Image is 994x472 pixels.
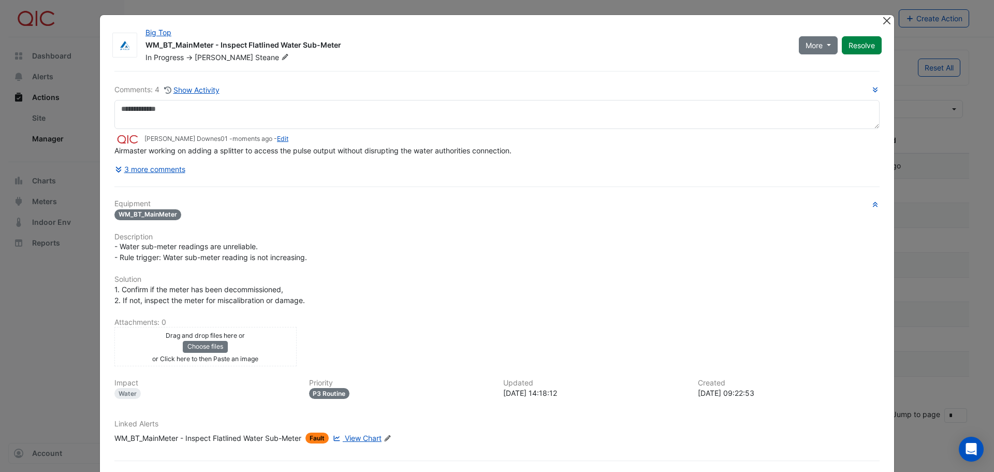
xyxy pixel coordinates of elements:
span: - Water sub-meter readings are unreliable. - Rule trigger: Water sub-meter reading is not increas... [114,242,307,262]
div: Open Intercom Messenger [959,437,984,462]
div: WM_BT_MainMeter - Inspect Flatlined Water Sub-Meter [145,40,786,52]
span: Airmaster working on adding a splitter to access the pulse output without disrupting the water au... [114,146,511,155]
div: Water [114,388,141,399]
div: [DATE] 14:18:12 [503,388,685,398]
h6: Updated [503,379,685,388]
button: Choose files [183,341,228,352]
small: [PERSON_NAME] Downes01 - - [144,134,288,144]
button: 3 more comments [114,160,186,178]
div: WM_BT_MainMeter - Inspect Flatlined Water Sub-Meter [114,433,301,444]
div: [DATE] 09:22:53 [698,388,880,398]
img: Airmaster Australia [113,40,137,51]
small: or Click here to then Paste an image [152,355,258,363]
a: Edit [277,135,288,142]
h6: Description [114,233,880,241]
span: 2025-09-04 14:16:15 [232,135,272,142]
h6: Linked Alerts [114,420,880,428]
span: View Chart [345,434,382,442]
h6: Equipment [114,199,880,208]
button: Show Activity [164,84,220,96]
a: View Chart [331,433,382,444]
span: WM_BT_MainMeter [114,209,181,220]
h6: Impact [114,379,297,388]
h6: Solution [114,275,880,284]
button: Close [881,15,892,26]
span: Fault [305,433,329,444]
h6: Attachments: 0 [114,318,880,327]
span: In Progress [145,53,184,62]
span: Steane [255,52,291,63]
span: More [806,40,823,51]
a: Big Top [145,28,171,37]
span: 1. Confirm if the meter has been decommissioned, 2. If not, inspect the meter for miscalibration ... [114,285,305,305]
div: P3 Routine [309,388,350,399]
div: Comments: 4 [114,84,220,96]
button: More [799,36,838,54]
h6: Priority [309,379,491,388]
span: [PERSON_NAME] [195,53,253,62]
button: Resolve [842,36,882,54]
small: Drag and drop files here or [166,332,245,339]
img: QIC [114,134,140,145]
span: -> [186,53,193,62]
h6: Created [698,379,880,388]
fa-icon: Edit Linked Alerts [384,435,391,442]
